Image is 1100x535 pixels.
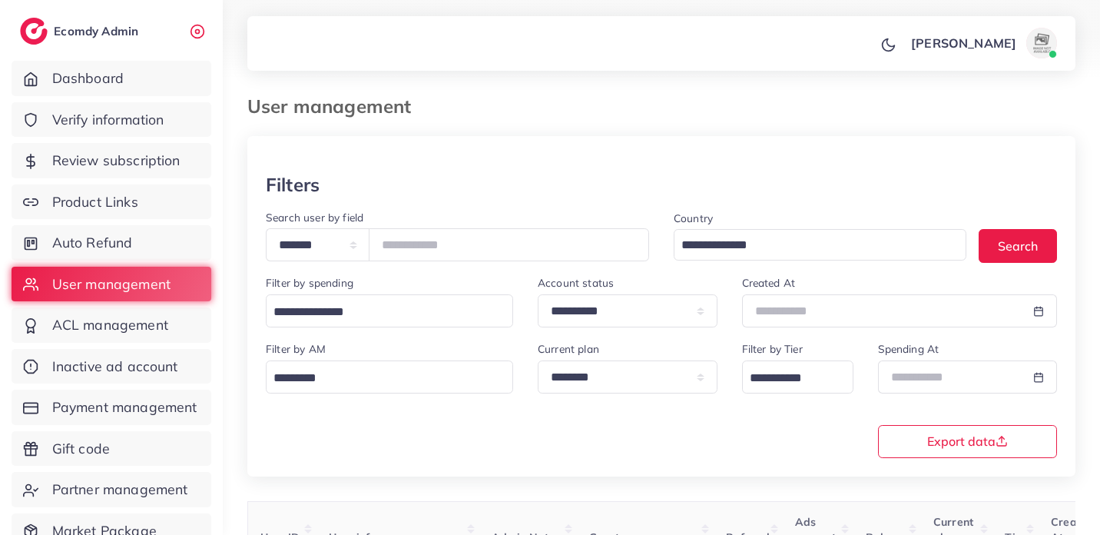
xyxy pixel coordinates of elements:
label: Search user by field [266,210,363,225]
input: Search for option [744,367,833,390]
a: Auto Refund [12,225,211,261]
label: Created At [742,275,796,291]
a: logoEcomdy Admin [20,18,142,45]
span: Auto Refund [52,233,133,253]
label: Account status [538,275,614,291]
span: Verify information [52,110,164,130]
div: Search for option [266,294,513,327]
a: Payment management [12,390,211,425]
span: Partner management [52,480,188,500]
span: Gift code [52,439,110,459]
label: Country [674,211,713,226]
button: Export data [878,425,1058,458]
input: Search for option [268,367,493,390]
label: Filter by Tier [742,341,803,357]
a: User management [12,267,211,302]
span: Inactive ad account [52,357,178,377]
p: [PERSON_NAME] [911,34,1016,52]
label: Spending At [878,341,939,357]
h2: Ecomdy Admin [54,24,142,38]
div: Search for option [742,361,853,394]
h3: User management [247,95,423,118]
a: [PERSON_NAME]avatar [903,28,1063,58]
input: Search for option [268,301,493,324]
span: Export data [927,435,1008,447]
label: Filter by spending [266,275,353,291]
label: Current plan [538,341,599,357]
img: logo [20,18,48,45]
span: Dashboard [52,68,124,88]
span: Product Links [52,192,138,212]
h3: Filters [266,174,320,196]
a: Dashboard [12,61,211,96]
label: Filter by AM [266,341,326,357]
button: Search [979,229,1057,262]
img: avatar [1026,28,1057,58]
span: Review subscription [52,151,181,171]
div: Search for option [266,361,513,394]
a: Inactive ad account [12,349,211,384]
span: User management [52,274,171,294]
a: Gift code [12,431,211,467]
span: Payment management [52,397,197,417]
a: ACL management [12,307,211,343]
span: ACL management [52,315,168,335]
a: Partner management [12,472,211,507]
a: Verify information [12,102,211,138]
div: Search for option [674,229,966,261]
input: Search for option [676,234,946,258]
a: Review subscription [12,143,211,178]
a: Product Links [12,184,211,220]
